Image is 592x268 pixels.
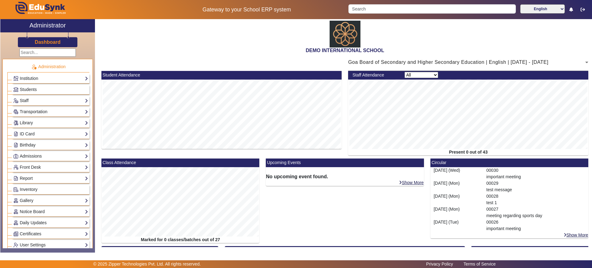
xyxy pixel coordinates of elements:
[19,48,76,57] input: Search...
[348,60,548,65] span: Goa Board of Secondary and Higher Secondary Education | English | [DATE] - [DATE]
[460,260,499,268] a: Terms of Service
[101,237,260,243] div: Marked for 0 classes/batches out of 27
[20,187,38,192] span: Inventory
[14,87,18,92] img: Students.png
[486,212,585,219] p: meeting regarding sports day
[225,246,465,255] mat-card-header: Fee Report
[430,167,483,180] div: [DATE] (Wed)
[563,232,589,238] a: Show More
[0,19,95,32] a: Administrator
[349,72,401,78] div: Staff Attendance
[483,206,589,219] div: 00027
[101,246,218,255] mat-card-header: AbsentToday
[399,180,424,185] a: Show More
[14,187,18,192] img: Inventory.png
[430,193,483,206] div: [DATE] (Mon)
[430,219,483,232] div: [DATE] (Tue)
[483,219,589,232] div: 00026
[423,260,456,268] a: Privacy Policy
[20,87,37,92] span: Students
[7,64,89,70] p: Administration
[151,6,342,13] h5: Gateway to your School ERP system
[471,246,588,255] mat-card-header: [DATE] Birthday [DEMOGRAPHIC_DATA] (Mon)
[483,193,589,206] div: 00028
[486,200,585,206] p: test 1
[35,39,61,45] a: Dashboard
[430,206,483,219] div: [DATE] (Mon)
[348,149,588,155] div: Present 0 out of 43
[486,225,585,232] p: important meeting
[330,21,360,47] img: abdd4561-dfa5-4bc5-9f22-bd710a8d2831
[483,180,589,193] div: 00029
[486,187,585,193] p: test message
[430,180,483,193] div: [DATE] (Mon)
[98,47,592,53] h2: DEMO INTERNATIONAL SCHOOL
[430,159,589,167] mat-card-header: Circular
[30,22,66,29] h2: Administrator
[486,174,585,180] p: important meeting
[13,86,88,93] a: Students
[101,159,260,167] mat-card-header: Class Attendance
[266,174,424,179] h6: No upcoming event found.
[101,71,342,80] mat-card-header: Student Attendance
[93,261,201,267] p: © 2025 Zipper Technologies Pvt. Ltd. All rights reserved.
[266,159,424,167] mat-card-header: Upcoming Events
[348,4,516,14] input: Search
[31,64,37,70] img: Administration.png
[13,186,88,193] a: Inventory
[483,167,589,180] div: 00030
